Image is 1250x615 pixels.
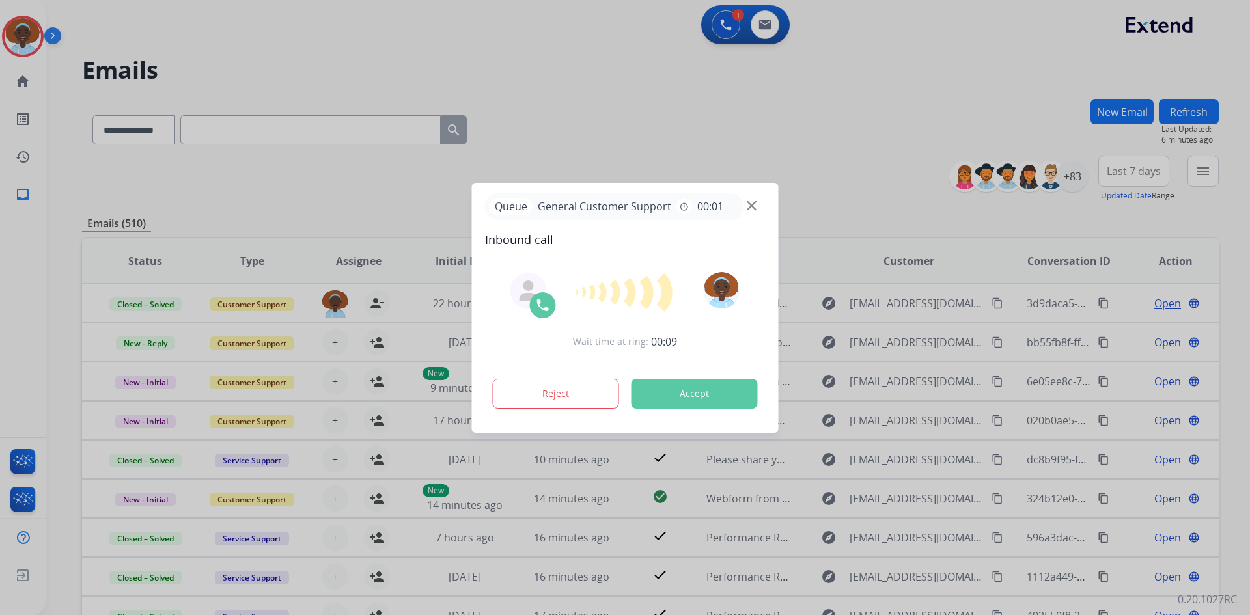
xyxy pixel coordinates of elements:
[518,280,539,301] img: agent-avatar
[679,201,689,212] mat-icon: timer
[651,334,677,349] span: 00:09
[490,198,533,215] p: Queue
[573,335,648,348] span: Wait time at ring:
[703,272,740,308] img: avatar
[1178,592,1237,607] p: 0.20.1027RC
[485,230,766,249] span: Inbound call
[535,297,551,313] img: call-icon
[533,198,676,214] span: General Customer Support
[493,379,619,409] button: Reject
[747,200,757,210] img: close-button
[632,379,758,409] button: Accept
[697,198,723,214] span: 00:01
